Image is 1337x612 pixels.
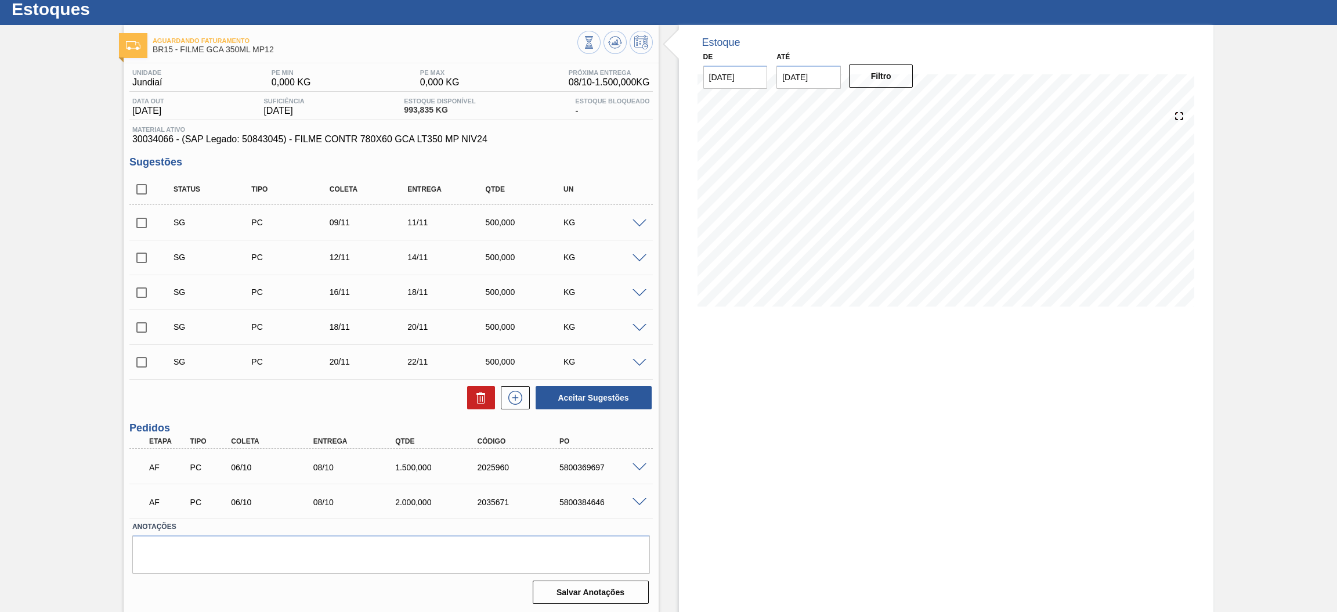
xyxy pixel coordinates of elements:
[146,489,190,515] div: Aguardando Faturamento
[327,357,415,366] div: 20/11/2025
[483,185,571,193] div: Qtde
[392,437,486,445] div: Qtde
[483,322,571,332] div: 500,000
[132,69,162,76] span: Unidade
[248,357,337,366] div: Pedido de Compra
[129,156,653,168] h3: Sugestões
[849,64,913,88] button: Filtro
[703,53,713,61] label: De
[776,66,841,89] input: dd/mm/yyyy
[404,106,475,114] span: 993,835 KG
[420,77,460,88] span: 0,000 KG
[561,287,649,297] div: KG
[475,498,568,507] div: 2035671
[561,253,649,262] div: KG
[404,218,493,227] div: 11/11/2025
[171,287,259,297] div: Sugestão Criada
[557,463,650,472] div: 5800369697
[404,253,493,262] div: 14/11/2025
[248,322,337,332] div: Pedido de Compra
[153,37,577,44] span: Aguardando Faturamento
[171,253,259,262] div: Sugestão Criada
[327,218,415,227] div: 09/11/2025
[475,463,568,472] div: 2025960
[149,498,187,507] p: AF
[12,2,218,16] h1: Estoques
[171,218,259,227] div: Sugestão Criada
[703,66,768,89] input: dd/mm/yyyy
[146,455,190,480] div: Aguardando Faturamento
[561,357,649,366] div: KG
[577,31,601,54] button: Visão Geral dos Estoques
[702,37,740,49] div: Estoque
[263,106,304,116] span: [DATE]
[533,581,649,604] button: Salvar Anotações
[569,69,650,76] span: Próxima Entrega
[228,463,321,472] div: 06/10/2025
[392,498,486,507] div: 2.000,000
[561,218,649,227] div: KG
[263,98,304,105] span: Suficiência
[187,498,232,507] div: Pedido de Compra
[228,498,321,507] div: 06/10/2025
[187,437,232,445] div: Tipo
[132,134,650,145] span: 30034066 - (SAP Legado: 50843045) - FILME CONTR 780X60 GCA LT350 MP NIV24
[575,98,649,105] span: Estoque Bloqueado
[132,519,650,535] label: Anotações
[404,98,475,105] span: Estoque Disponível
[483,253,571,262] div: 500,000
[420,69,460,76] span: PE MAX
[327,322,415,332] div: 18/11/2025
[536,386,652,409] button: Aceitar Sugestões
[392,463,486,472] div: 1.500,000
[149,463,187,472] p: AF
[404,287,493,297] div: 18/11/2025
[569,77,650,88] span: 08/10 - 1.500,000 KG
[132,77,162,88] span: Jundiaí
[561,185,649,193] div: UN
[187,463,232,472] div: Pedido de Compra
[272,69,311,76] span: PE MIN
[126,41,140,50] img: Ícone
[171,185,259,193] div: Status
[171,357,259,366] div: Sugestão Criada
[557,498,650,507] div: 5800384646
[604,31,627,54] button: Atualizar Gráfico
[404,322,493,332] div: 20/11/2025
[776,53,790,61] label: Até
[248,218,337,227] div: Pedido de Compra
[272,77,311,88] span: 0,000 KG
[310,463,404,472] div: 08/10/2025
[561,322,649,332] div: KG
[461,386,495,409] div: Excluir Sugestões
[495,386,530,409] div: Nova sugestão
[310,498,404,507] div: 08/10/2025
[483,357,571,366] div: 500,000
[146,437,190,445] div: Etapa
[132,98,164,105] span: Data out
[153,45,577,54] span: BR15 - FILME GCA 350ML MP12
[132,106,164,116] span: [DATE]
[404,357,493,366] div: 22/11/2025
[248,185,337,193] div: Tipo
[572,98,652,116] div: -
[129,422,653,434] h3: Pedidos
[530,385,653,411] div: Aceitar Sugestões
[132,126,650,133] span: Material ativo
[310,437,404,445] div: Entrega
[248,253,337,262] div: Pedido de Compra
[557,437,650,445] div: PO
[327,287,415,297] div: 16/11/2025
[327,253,415,262] div: 12/11/2025
[630,31,653,54] button: Programar Estoque
[228,437,321,445] div: Coleta
[404,185,493,193] div: Entrega
[475,437,568,445] div: Código
[483,218,571,227] div: 500,000
[483,287,571,297] div: 500,000
[248,287,337,297] div: Pedido de Compra
[171,322,259,332] div: Sugestão Criada
[327,185,415,193] div: Coleta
